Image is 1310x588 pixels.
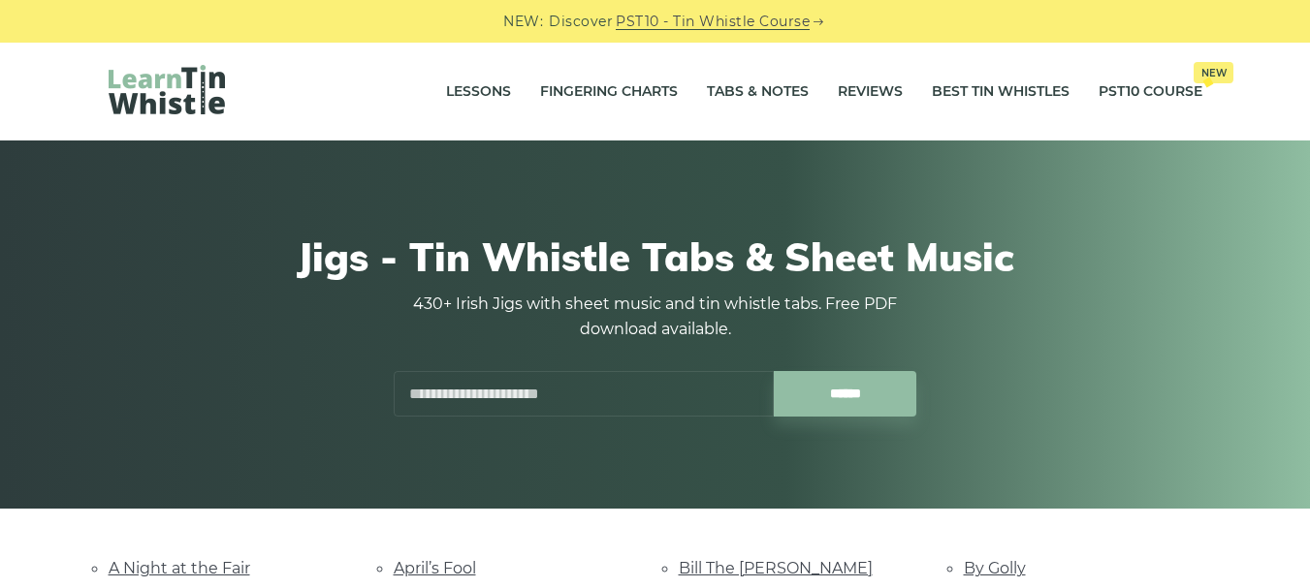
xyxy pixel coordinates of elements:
span: New [1194,62,1233,83]
a: PST10 CourseNew [1099,68,1202,116]
a: Bill The [PERSON_NAME] [679,559,873,577]
img: LearnTinWhistle.com [109,65,225,114]
a: Reviews [838,68,903,116]
a: April’s Fool [394,559,476,577]
a: A Night at the Fair [109,559,250,577]
a: Fingering Charts [540,68,678,116]
a: Best Tin Whistles [932,68,1070,116]
a: By Golly [964,559,1026,577]
p: 430+ Irish Jigs with sheet music and tin whistle tabs. Free PDF download available. [394,292,917,342]
h1: Jigs - Tin Whistle Tabs & Sheet Music [109,233,1202,280]
a: Lessons [446,68,511,116]
a: Tabs & Notes [707,68,809,116]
